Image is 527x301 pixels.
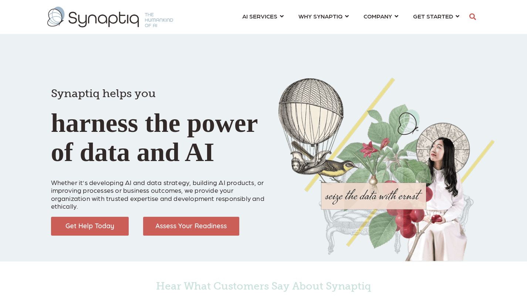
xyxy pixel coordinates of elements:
[413,11,453,21] span: GET STARTED
[51,74,267,167] h1: harness the power of data and AI
[298,9,349,23] a: WHY SYNAPTIQ
[242,9,284,23] a: AI SERVICES
[64,280,463,293] h4: Hear What Customers Say About Synaptiq
[51,87,156,100] span: Synaptiq helps you
[242,11,277,21] span: AI SERVICES
[278,78,495,261] img: Collage of girl, balloon, bird, and butterfly, with seize the data with ernst text
[47,7,173,27] img: synaptiq logo-1
[51,170,267,210] p: Whether it’s developing AI and data strategy, building AI products, or improving processes or bus...
[143,217,239,236] img: Assess Your Readiness
[364,9,398,23] a: COMPANY
[298,11,342,21] span: WHY SYNAPTIQ
[235,4,467,30] nav: menu
[51,217,129,236] img: Get Help Today
[413,9,459,23] a: GET STARTED
[364,11,392,21] span: COMPANY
